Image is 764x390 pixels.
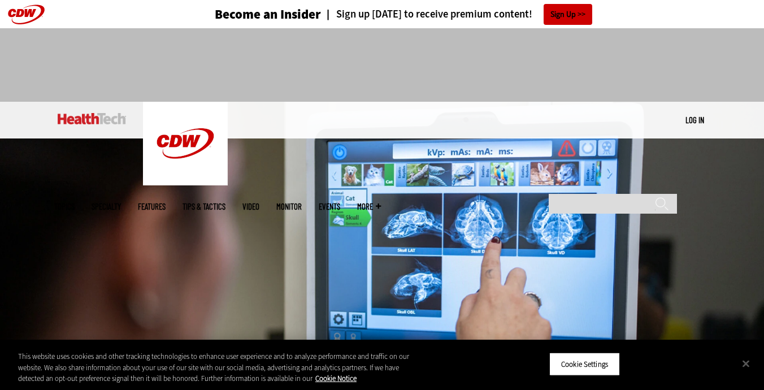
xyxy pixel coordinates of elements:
[176,40,588,90] iframe: advertisement
[183,202,225,211] a: Tips & Tactics
[143,176,228,188] a: CDW
[549,352,620,376] button: Cookie Settings
[143,102,228,185] img: Home
[319,202,340,211] a: Events
[92,202,121,211] span: Specialty
[58,113,126,124] img: Home
[54,202,75,211] span: Topics
[321,9,532,20] a: Sign up [DATE] to receive premium content!
[685,114,704,126] div: User menu
[276,202,302,211] a: MonITor
[733,351,758,376] button: Close
[172,8,321,21] a: Become an Insider
[215,8,321,21] h3: Become an Insider
[315,374,357,383] a: More information about your privacy
[544,4,592,25] a: Sign Up
[685,115,704,125] a: Log in
[138,202,166,211] a: Features
[18,351,420,384] div: This website uses cookies and other tracking technologies to enhance user experience and to analy...
[242,202,259,211] a: Video
[357,202,381,211] span: More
